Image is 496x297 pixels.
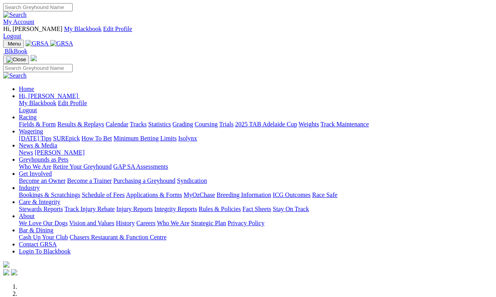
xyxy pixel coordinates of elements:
[19,128,43,135] a: Wagering
[3,26,493,40] div: My Account
[228,220,264,226] a: Privacy Policy
[50,40,73,47] img: GRSA
[5,48,27,55] span: BlkBook
[184,191,215,198] a: MyOzChase
[8,41,21,47] span: Menu
[31,55,37,61] img: logo-grsa-white.png
[19,93,80,99] a: Hi, [PERSON_NAME]
[195,121,218,128] a: Coursing
[53,163,112,170] a: Retire Your Greyhound
[19,121,493,128] div: Racing
[113,163,168,170] a: GAP SA Assessments
[3,3,73,11] input: Search
[19,135,493,142] div: Wagering
[299,121,319,128] a: Weights
[19,100,493,114] div: Hi, [PERSON_NAME]
[177,177,207,184] a: Syndication
[116,206,153,212] a: Injury Reports
[11,269,17,275] img: twitter.svg
[19,213,35,219] a: About
[113,177,175,184] a: Purchasing a Greyhound
[19,163,51,170] a: Who We Are
[217,191,271,198] a: Breeding Information
[19,177,493,184] div: Get Involved
[53,135,80,142] a: SUREpick
[82,191,124,198] a: Schedule of Fees
[3,11,27,18] img: Search
[116,220,135,226] a: History
[3,26,62,32] span: Hi, [PERSON_NAME]
[191,220,226,226] a: Strategic Plan
[19,199,60,205] a: Care & Integrity
[113,135,177,142] a: Minimum Betting Limits
[57,121,104,128] a: Results & Replays
[3,40,24,48] button: Toggle navigation
[19,170,52,177] a: Get Involved
[19,93,78,99] span: Hi, [PERSON_NAME]
[19,121,56,128] a: Fields & Form
[130,121,147,128] a: Tracks
[19,177,66,184] a: Become an Owner
[148,121,171,128] a: Statistics
[19,156,68,163] a: Greyhounds as Pets
[19,149,493,156] div: News & Media
[19,206,493,213] div: Care & Integrity
[126,191,182,198] a: Applications & Forms
[64,26,102,32] a: My Blackbook
[3,64,73,72] input: Search
[19,135,51,142] a: [DATE] Tips
[321,121,369,128] a: Track Maintenance
[19,149,33,156] a: News
[273,191,310,198] a: ICG Outcomes
[19,248,71,255] a: Login To Blackbook
[64,206,115,212] a: Track Injury Rebate
[19,227,53,233] a: Bar & Dining
[58,100,87,106] a: Edit Profile
[154,206,197,212] a: Integrity Reports
[19,234,68,241] a: Cash Up Your Club
[106,121,128,128] a: Calendar
[69,234,166,241] a: Chasers Restaurant & Function Centre
[19,191,493,199] div: Industry
[219,121,233,128] a: Trials
[3,33,21,39] a: Logout
[19,241,57,248] a: Contact GRSA
[26,40,49,47] img: GRSA
[235,121,297,128] a: 2025 TAB Adelaide Cup
[3,72,27,79] img: Search
[19,142,57,149] a: News & Media
[19,114,36,120] a: Racing
[19,107,37,113] a: Logout
[19,220,493,227] div: About
[312,191,337,198] a: Race Safe
[157,220,190,226] a: Who We Are
[19,206,63,212] a: Stewards Reports
[19,191,80,198] a: Bookings & Scratchings
[173,121,193,128] a: Grading
[136,220,155,226] a: Careers
[19,163,493,170] div: Greyhounds as Pets
[82,135,112,142] a: How To Bet
[19,234,493,241] div: Bar & Dining
[67,177,112,184] a: Become a Trainer
[273,206,309,212] a: Stay On Track
[69,220,114,226] a: Vision and Values
[3,261,9,268] img: logo-grsa-white.png
[19,86,34,92] a: Home
[19,184,40,191] a: Industry
[19,220,67,226] a: We Love Our Dogs
[178,135,197,142] a: Isolynx
[35,149,84,156] a: [PERSON_NAME]
[3,48,27,55] a: BlkBook
[19,100,57,106] a: My Blackbook
[3,55,29,64] button: Toggle navigation
[243,206,271,212] a: Fact Sheets
[3,18,35,25] a: My Account
[3,269,9,275] img: facebook.svg
[6,56,26,63] img: Close
[199,206,241,212] a: Rules & Policies
[103,26,132,32] a: Edit Profile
